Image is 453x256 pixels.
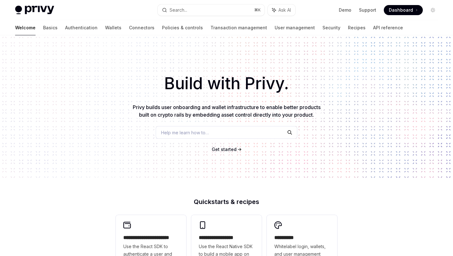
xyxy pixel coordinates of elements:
button: Ask AI [268,4,295,16]
a: User management [275,20,315,35]
a: Transaction management [210,20,267,35]
a: Wallets [105,20,121,35]
a: Get started [212,146,237,153]
span: Dashboard [389,7,413,13]
button: Toggle dark mode [428,5,438,15]
a: Connectors [129,20,154,35]
a: Welcome [15,20,36,35]
span: Privy builds user onboarding and wallet infrastructure to enable better products built on crypto ... [133,104,321,118]
div: Search... [170,6,187,14]
a: Security [322,20,340,35]
h2: Quickstarts & recipes [116,199,337,205]
img: light logo [15,6,54,15]
h1: Build with Privy. [10,71,443,96]
a: Dashboard [384,5,423,15]
a: Basics [43,20,58,35]
a: Support [359,7,376,13]
span: ⌘ K [254,8,261,13]
a: Demo [339,7,351,13]
button: Search...⌘K [158,4,264,16]
span: Help me learn how to… [161,129,209,136]
a: Recipes [348,20,366,35]
a: Authentication [65,20,98,35]
span: Ask AI [278,7,291,13]
a: Policies & controls [162,20,203,35]
a: API reference [373,20,403,35]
